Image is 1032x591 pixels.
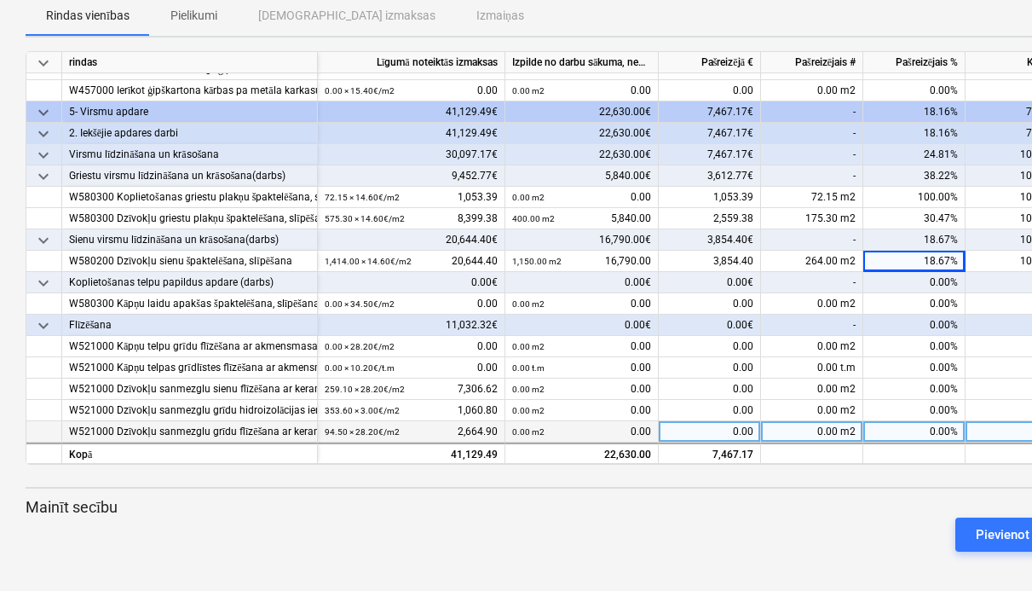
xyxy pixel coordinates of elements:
div: Pašreizējais # [761,52,863,73]
div: Koplietošanas telpu papildus apdare (darbs) [69,272,310,293]
div: W521000 Dzīvokļu sanmezglu grīdu hidroizolācijas ierīkošana (darbs) [69,400,310,421]
div: 11,032.32€ [318,315,505,336]
div: 0.00% [863,357,966,379]
div: 22,630.00€ [505,101,659,123]
div: - [761,144,863,165]
div: 18.67% [863,251,966,272]
small: 259.10 × 28.20€ / m2 [325,385,405,394]
div: 41,129.49 [325,444,498,466]
small: 575.30 × 14.60€ / m2 [325,214,405,223]
div: 1,060.80 [325,400,498,421]
small: 0.00 m2 [512,406,545,415]
div: 0.00 [659,400,761,421]
div: 22,630.00€ [505,144,659,165]
div: Virsmu līdzināšana un krāsošana [69,144,310,165]
span: keyboard_arrow_down [33,273,54,293]
div: 41,129.49€ [318,123,505,144]
p: Rindas vienības [46,7,130,25]
div: 0.00 [325,80,498,101]
div: 0.00 [659,357,761,379]
div: 0.00 m2 [761,421,863,443]
div: 72.15 m2 [761,187,863,208]
div: 0.00€ [659,315,761,336]
div: 7,306.62 [325,379,498,400]
div: 22,630.00 [512,444,651,466]
small: 0.00 × 15.40€ / m2 [325,86,395,96]
div: 3,854.40€ [659,229,761,251]
small: 72.15 × 14.60€ / m2 [325,193,400,202]
div: - [761,123,863,144]
div: 0.00 [659,379,761,400]
div: 0.00% [863,379,966,400]
div: Kopā [62,443,318,464]
div: 0.00% [863,80,966,101]
div: 30,097.17€ [318,144,505,165]
div: 7,467.17€ [659,123,761,144]
div: 18.16% [863,123,966,144]
div: 0.00 [659,421,761,443]
div: 20,644.40 [325,251,498,272]
div: 0.00€ [505,272,659,293]
div: 100.00% [863,187,966,208]
span: keyboard_arrow_down [33,124,54,144]
div: 0.00 [512,80,651,101]
div: 0.00% [863,272,966,293]
span: keyboard_arrow_down [33,316,54,336]
div: 0.00 [659,80,761,101]
small: 0.00 m2 [512,299,545,309]
small: 0.00 t.m [512,363,545,373]
div: - [761,229,863,251]
div: 0.00 m2 [761,80,863,101]
div: 0.00 [512,187,651,208]
div: 38.22% [863,165,966,187]
div: 0.00 [512,357,651,379]
small: 0.00 m2 [512,385,545,394]
div: 0.00€ [318,272,505,293]
small: 94.50 × 28.20€ / m2 [325,427,400,437]
span: keyboard_arrow_down [33,102,54,123]
div: 20,644.40€ [318,229,505,251]
small: 0.00 m2 [512,342,545,351]
small: 353.60 × 3.00€ / m2 [325,406,400,415]
div: 7,467.17€ [659,144,761,165]
div: 0.00 m2 [761,336,863,357]
div: Līgumā noteiktās izmaksas [318,52,505,73]
div: 0.00 [512,379,651,400]
div: W521000 Kāpņu telpas grīdlīstes flīzēšana ar akmensmasas flīzēm(darbs) [69,357,310,379]
small: 0.00 × 34.50€ / m2 [325,299,395,309]
small: 0.00 × 10.20€ / t.m [325,363,395,373]
div: Sienu virsmu līdzināšana un krāsošana(darbs) [69,229,310,251]
div: W457000 Ierīkot ģipškartona kārbas pa metāla karkasu, ventilācijas tīkliem (vert. Un horiz.daļas) [69,80,310,101]
span: keyboard_arrow_down [33,53,54,73]
div: 0.00 [659,336,761,357]
div: W521000 Kāpņu telpu grīdu flīzēšana ar akmensmasas flīzēm (darbs) [69,336,310,357]
div: 18.16% [863,101,966,123]
div: 2,664.90 [325,421,498,443]
div: 9,452.77€ [318,165,505,187]
div: 5- Virsmu apdare [69,101,310,123]
div: 8,399.38 [325,208,498,229]
div: 0.00 [659,293,761,315]
div: 16,790.00 [512,251,651,272]
div: 1,053.39 [325,187,498,208]
div: 0.00 [325,357,498,379]
div: W580300 Kāpņu laidu apakšas špaktelēšana, slīpēšana, gruntēšana, krāsošana 2 kārtās no sastatnēm [69,293,310,315]
div: 0.00% [863,315,966,336]
div: 0.00€ [659,272,761,293]
small: 0.00 m2 [512,193,545,202]
div: 3,854.40 [659,251,761,272]
div: 0.00 m2 [761,400,863,421]
div: 0.00 [325,336,498,357]
div: 24.81% [863,144,966,165]
div: Izpilde no darbu sākuma, neskaitot kārtējā mēneša izpildi [505,52,659,73]
div: rindas [62,52,318,73]
div: 5,840.00 [512,208,651,229]
div: 0.00 m2 [761,379,863,400]
div: 0.00% [863,293,966,315]
div: 0.00 [325,293,498,315]
div: 2. Iekšējie apdares darbi [69,123,310,144]
div: - [761,272,863,293]
div: 7,467.17€ [659,101,761,123]
div: 0.00 t.m [761,357,863,379]
small: 400.00 m2 [512,214,555,223]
